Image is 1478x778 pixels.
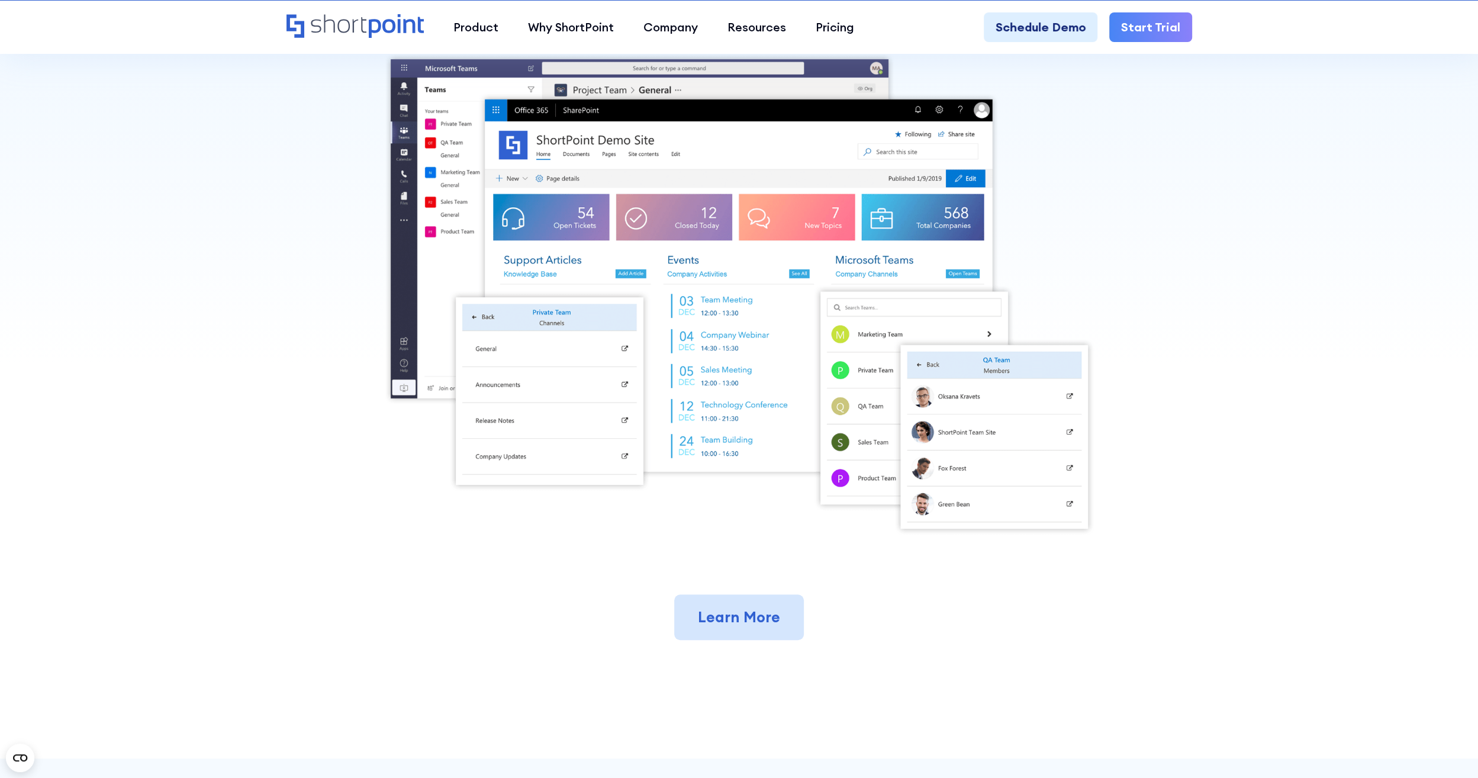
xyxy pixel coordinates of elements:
[674,594,804,641] a: Learn More
[643,18,698,36] div: Company
[6,744,34,772] button: Open CMP widget
[453,18,498,36] div: Product
[286,14,424,40] a: Home
[727,18,786,36] div: Resources
[439,12,513,42] a: Product
[513,12,629,42] a: Why ShortPoint
[713,12,801,42] a: Resources
[1109,12,1192,42] a: Start Trial
[801,12,869,42] a: Pricing
[984,12,1097,42] a: Schedule Demo
[816,18,854,36] div: Pricing
[528,18,614,36] div: Why ShortPoint
[629,12,713,42] a: Company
